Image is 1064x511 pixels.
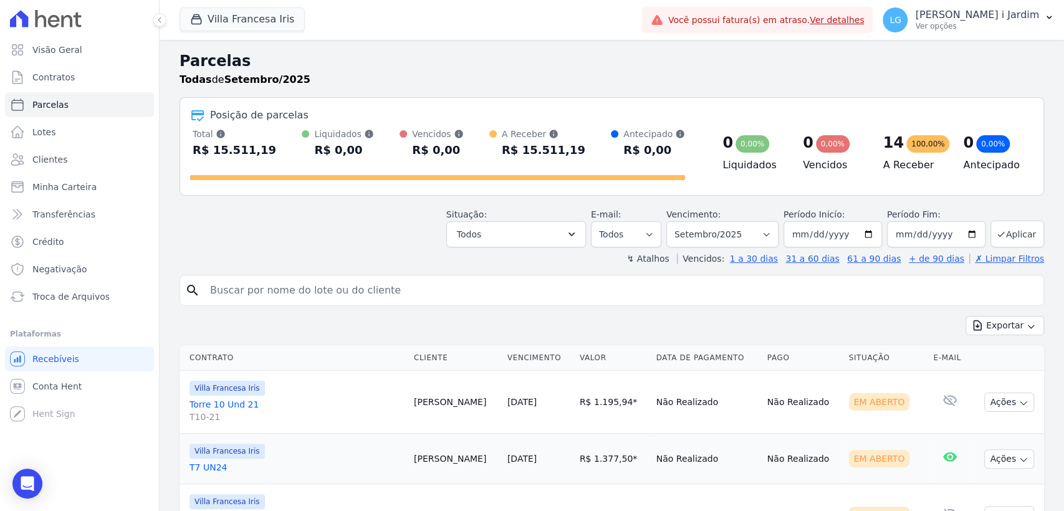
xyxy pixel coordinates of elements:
div: Vencidos [412,128,463,140]
td: R$ 1.195,94 [575,371,651,434]
th: Valor [575,345,651,371]
div: R$ 0,00 [412,140,463,160]
div: Em Aberto [849,450,910,467]
a: Contratos [5,65,154,90]
div: R$ 15.511,19 [193,140,276,160]
td: Não Realizado [651,371,762,434]
input: Buscar por nome do lote ou do cliente [203,278,1038,303]
label: Vencidos: [677,254,724,264]
div: 0,00% [816,135,850,153]
h2: Parcelas [180,50,1044,72]
span: Lotes [32,126,56,138]
div: Em Aberto [849,393,910,411]
a: ✗ Limpar Filtros [969,254,1044,264]
div: R$ 0,00 [314,140,374,160]
div: 14 [883,133,904,153]
div: 100,00% [906,135,949,153]
label: Período Inicío: [784,209,845,219]
a: [DATE] [507,397,537,407]
a: Minha Carteira [5,174,154,199]
td: [PERSON_NAME] [409,371,502,434]
span: Conta Hent [32,380,82,393]
span: Visão Geral [32,44,82,56]
div: A Receber [502,128,585,140]
span: Villa Francesa Iris [189,494,265,509]
a: Crédito [5,229,154,254]
a: Visão Geral [5,37,154,62]
a: Ver detalhes [810,15,865,25]
div: 0 [722,133,733,153]
a: Conta Hent [5,374,154,399]
span: Crédito [32,236,64,248]
span: LG [889,16,901,24]
th: E-mail [928,345,971,371]
strong: Setembro/2025 [224,74,310,85]
a: Clientes [5,147,154,172]
a: Recebíveis [5,346,154,371]
div: Liquidados [314,128,374,140]
span: Clientes [32,153,67,166]
span: Recebíveis [32,353,79,365]
th: Situação [844,345,929,371]
div: R$ 15.511,19 [502,140,585,160]
a: Lotes [5,120,154,145]
i: search [185,283,200,298]
div: Open Intercom Messenger [12,469,42,499]
h4: Liquidados [722,158,783,173]
td: R$ 1.377,50 [575,434,651,484]
td: Não Realizado [762,434,844,484]
a: Parcelas [5,92,154,117]
p: [PERSON_NAME] i Jardim [915,9,1039,21]
p: Ver opções [915,21,1039,31]
span: Parcelas [32,98,69,111]
button: Ações [984,393,1034,412]
a: T7 UN24 [189,461,404,474]
th: Pago [762,345,844,371]
button: LG [PERSON_NAME] i Jardim Ver opções [873,2,1064,37]
h4: Vencidos [803,158,863,173]
button: Todos [446,221,586,247]
th: Vencimento [502,345,575,371]
label: Período Fim: [887,208,985,221]
a: [DATE] [507,454,537,464]
span: T10-21 [189,411,404,423]
strong: Todas [180,74,212,85]
h4: Antecipado [963,158,1023,173]
a: 1 a 30 dias [730,254,778,264]
div: 0,00% [976,135,1010,153]
div: 0 [963,133,974,153]
a: Torre 10 Und 21T10-21 [189,398,404,423]
h4: A Receber [883,158,944,173]
div: Posição de parcelas [210,108,309,123]
th: Cliente [409,345,502,371]
a: Troca de Arquivos [5,284,154,309]
a: + de 90 dias [909,254,964,264]
a: 61 a 90 dias [847,254,901,264]
div: 0,00% [736,135,769,153]
label: Situação: [446,209,487,219]
div: Plataformas [10,327,149,341]
span: Villa Francesa Iris [189,381,265,396]
a: 31 a 60 dias [785,254,839,264]
button: Aplicar [990,221,1044,247]
span: Troca de Arquivos [32,290,110,303]
label: Vencimento: [666,209,721,219]
div: Total [193,128,276,140]
span: Todos [457,227,481,242]
div: R$ 0,00 [623,140,685,160]
div: Antecipado [623,128,685,140]
button: Ações [984,449,1034,469]
td: [PERSON_NAME] [409,434,502,484]
span: Minha Carteira [32,181,97,193]
th: Data de Pagamento [651,345,762,371]
td: Não Realizado [651,434,762,484]
a: Transferências [5,202,154,227]
span: Você possui fatura(s) em atraso. [668,14,865,27]
p: de [180,72,310,87]
th: Contrato [180,345,409,371]
label: ↯ Atalhos [626,254,669,264]
td: Não Realizado [762,371,844,434]
span: Villa Francesa Iris [189,444,265,459]
button: Villa Francesa Iris [180,7,305,31]
a: Negativação [5,257,154,282]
